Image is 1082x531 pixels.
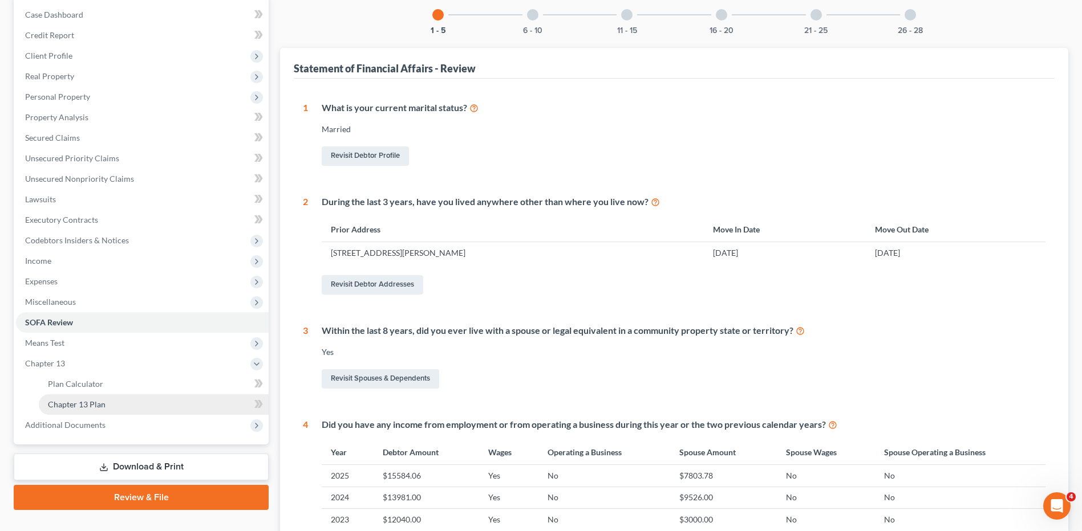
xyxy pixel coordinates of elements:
button: 21 - 25 [804,27,828,35]
div: Statement of Financial Affairs - Review [294,62,476,75]
div: 2 [303,195,308,297]
td: No [538,509,670,530]
div: What is your current marital status? [322,101,1045,115]
a: Revisit Spouses & Dependents [322,369,439,389]
td: No [777,487,875,508]
th: Operating a Business [538,440,670,464]
a: Property Analysis [16,107,269,128]
span: Codebtors Insiders & Notices [25,235,129,245]
td: 2024 [322,487,374,508]
span: Plan Calculator [48,379,103,389]
div: Yes [322,346,1045,358]
span: Miscellaneous [25,297,76,307]
td: $15584.06 [374,465,479,487]
span: Real Property [25,71,74,81]
td: Yes [479,487,538,508]
a: Executory Contracts [16,210,269,230]
span: Chapter 13 [25,358,65,368]
div: Within the last 8 years, did you ever live with a spouse or legal equivalent in a community prope... [322,324,1045,337]
a: Unsecured Nonpriority Claims [16,169,269,189]
span: Additional Documents [25,420,106,430]
a: Credit Report [16,25,269,46]
span: Case Dashboard [25,10,83,19]
th: Year [322,440,374,464]
span: Personal Property [25,92,90,101]
button: 16 - 20 [710,27,734,35]
td: Yes [479,509,538,530]
span: Income [25,256,51,265]
td: $13981.00 [374,487,479,508]
a: Review & File [14,485,269,510]
td: $9526.00 [670,487,777,508]
th: Move Out Date [866,217,1045,242]
th: Wages [479,440,538,464]
iframe: Intercom live chat [1043,492,1071,520]
div: During the last 3 years, have you lived anywhere other than where you live now? [322,195,1045,209]
span: SOFA Review [25,317,73,327]
th: Prior Address [322,217,703,242]
span: Secured Claims [25,133,80,142]
td: [DATE] [866,242,1045,264]
td: [DATE] [704,242,866,264]
span: Unsecured Nonpriority Claims [25,174,134,183]
span: Property Analysis [25,112,88,122]
a: Download & Print [14,454,269,480]
span: Lawsuits [25,194,56,204]
td: No [875,509,1045,530]
a: Unsecured Priority Claims [16,148,269,169]
td: [STREET_ADDRESS][PERSON_NAME] [322,242,703,264]
td: No [538,487,670,508]
span: Means Test [25,338,64,348]
td: 2025 [322,465,374,487]
td: $12040.00 [374,509,479,530]
a: Plan Calculator [39,374,269,394]
td: No [875,465,1045,487]
a: Chapter 13 Plan [39,394,269,415]
div: 1 [303,101,308,168]
span: Client Profile [25,51,72,60]
th: Spouse Amount [670,440,777,464]
a: Revisit Debtor Profile [322,146,409,166]
td: No [777,465,875,487]
td: No [538,465,670,487]
button: 11 - 15 [617,27,637,35]
td: No [875,487,1045,508]
a: Lawsuits [16,189,269,210]
th: Spouse Wages [777,440,875,464]
th: Debtor Amount [374,440,479,464]
td: No [777,509,875,530]
span: Executory Contracts [25,215,98,224]
td: $3000.00 [670,509,777,530]
span: 4 [1067,492,1076,501]
div: Did you have any income from employment or from operating a business during this year or the two ... [322,418,1045,431]
span: Expenses [25,276,58,286]
a: Revisit Debtor Addresses [322,275,423,295]
div: 3 [303,324,308,391]
span: Unsecured Priority Claims [25,153,119,163]
div: Married [322,124,1045,135]
td: 2023 [322,509,374,530]
a: SOFA Review [16,312,269,333]
td: $7803.78 [670,465,777,487]
button: 26 - 28 [898,27,923,35]
th: Spouse Operating a Business [875,440,1045,464]
a: Secured Claims [16,128,269,148]
button: 1 - 5 [431,27,446,35]
span: Chapter 13 Plan [48,399,106,409]
td: Yes [479,465,538,487]
button: 6 - 10 [523,27,542,35]
th: Move In Date [704,217,866,242]
a: Case Dashboard [16,5,269,25]
span: Credit Report [25,30,74,40]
